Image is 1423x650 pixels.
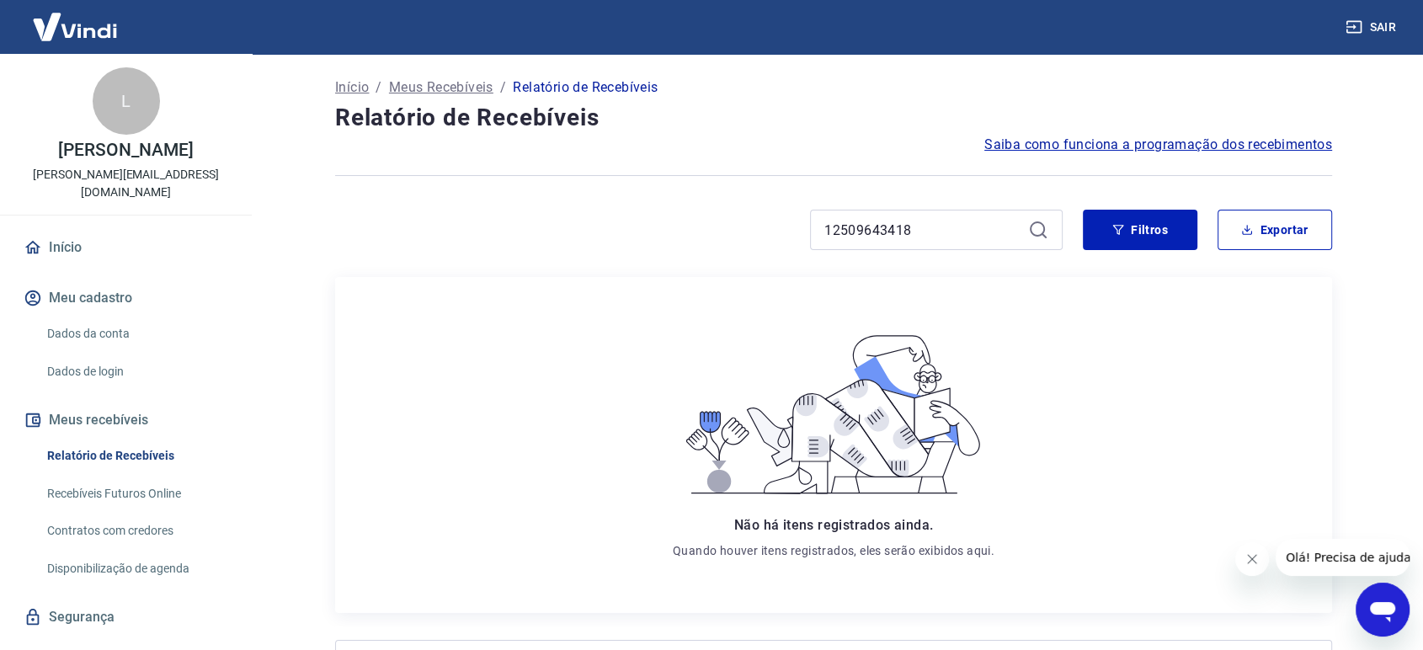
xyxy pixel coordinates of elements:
button: Meu cadastro [20,280,232,317]
a: Dados da conta [40,317,232,351]
p: / [376,77,381,98]
button: Meus recebíveis [20,402,232,439]
span: Não há itens registrados ainda. [734,517,933,533]
p: / [500,77,506,98]
a: Relatório de Recebíveis [40,439,232,473]
h4: Relatório de Recebíveis [335,101,1332,135]
a: Segurança [20,599,232,636]
button: Sair [1342,12,1403,43]
a: Meus Recebíveis [389,77,493,98]
p: [PERSON_NAME][EMAIL_ADDRESS][DOMAIN_NAME] [13,166,238,201]
button: Exportar [1218,210,1332,250]
iframe: Botão para abrir a janela de mensagens [1356,583,1410,637]
a: Dados de login [40,354,232,389]
button: Filtros [1083,210,1197,250]
span: Olá! Precisa de ajuda? [10,12,141,25]
p: Quando houver itens registrados, eles serão exibidos aqui. [673,542,994,559]
a: Início [335,77,369,98]
img: Vindi [20,1,130,52]
a: Início [20,229,232,266]
a: Contratos com credores [40,514,232,548]
input: Busque pelo número do pedido [824,217,1021,242]
a: Disponibilização de agenda [40,551,232,586]
iframe: Fechar mensagem [1235,542,1269,576]
div: L [93,67,160,135]
p: Relatório de Recebíveis [513,77,658,98]
a: Recebíveis Futuros Online [40,477,232,511]
a: Saiba como funciona a programação dos recebimentos [984,135,1332,155]
p: [PERSON_NAME] [58,141,193,159]
iframe: Mensagem da empresa [1276,539,1410,576]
